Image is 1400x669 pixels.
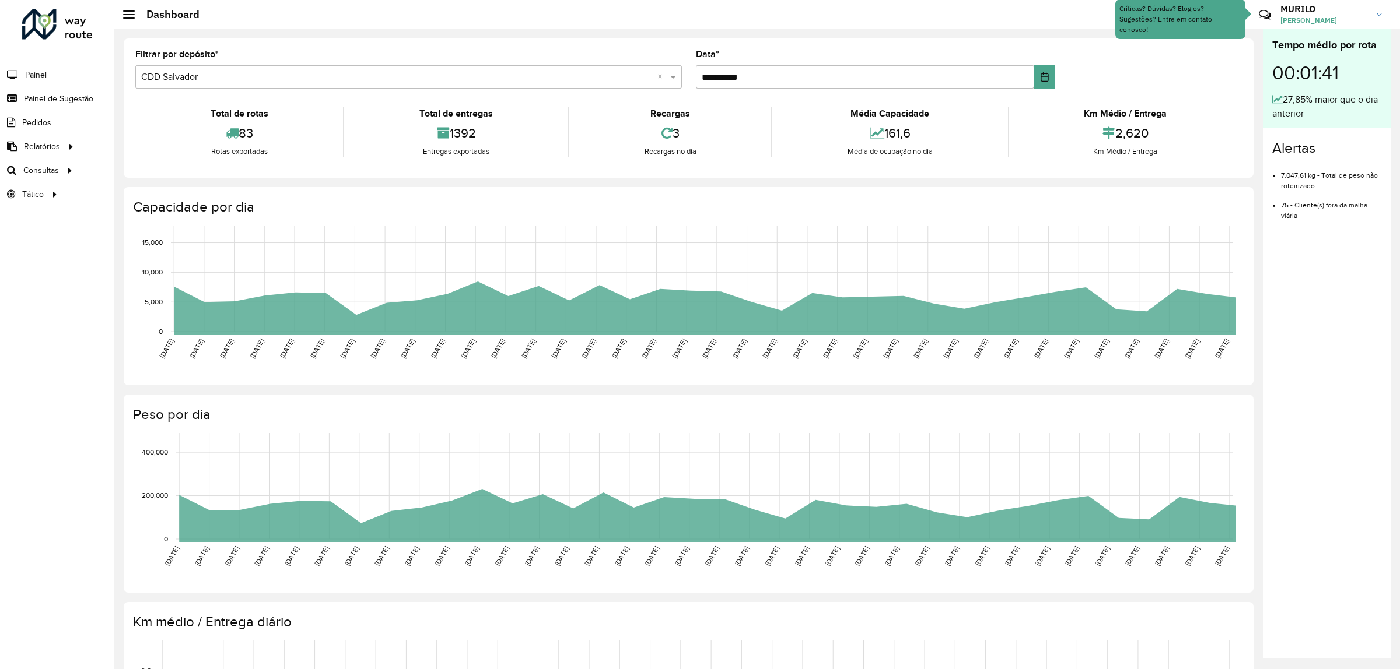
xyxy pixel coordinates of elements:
[1184,337,1200,360] text: [DATE]
[671,337,688,360] text: [DATE]
[313,545,330,567] text: [DATE]
[733,545,750,567] text: [DATE]
[142,239,163,247] text: 15,000
[135,8,199,21] h2: Dashboard
[429,337,446,360] text: [DATE]
[572,107,768,121] div: Recargas
[1063,545,1080,567] text: [DATE]
[583,545,600,567] text: [DATE]
[1272,140,1382,157] h4: Alertas
[1153,337,1170,360] text: [DATE]
[343,545,360,567] text: [DATE]
[188,337,205,360] text: [DATE]
[643,545,660,567] text: [DATE]
[1094,545,1111,567] text: [DATE]
[572,121,768,146] div: 3
[193,545,210,567] text: [DATE]
[821,337,838,360] text: [DATE]
[1213,545,1230,567] text: [DATE]
[703,545,720,567] text: [DATE]
[853,545,870,567] text: [DATE]
[1272,53,1382,93] div: 00:01:41
[253,545,270,567] text: [DATE]
[347,121,565,146] div: 1392
[1063,337,1080,360] text: [DATE]
[1002,337,1019,360] text: [DATE]
[223,545,240,567] text: [DATE]
[882,337,899,360] text: [DATE]
[823,545,840,567] text: [DATE]
[731,337,748,360] text: [DATE]
[1281,191,1382,221] li: 75 - Cliente(s) fora da malha viária
[1153,545,1170,567] text: [DATE]
[972,337,989,360] text: [DATE]
[793,545,810,567] text: [DATE]
[1123,337,1140,360] text: [DATE]
[399,337,416,360] text: [DATE]
[1281,161,1382,191] li: 7.047,61 kg - Total de peso não roteirizado
[1252,2,1277,27] a: Contato Rápido
[24,140,60,153] span: Relatórios
[1034,545,1051,567] text: [DATE]
[142,448,168,456] text: 400,000
[550,337,567,360] text: [DATE]
[914,545,930,567] text: [DATE]
[142,492,168,499] text: 200,000
[278,337,295,360] text: [DATE]
[1012,146,1239,157] div: Km Médio / Entrega
[974,545,991,567] text: [DATE]
[1093,337,1109,360] text: [DATE]
[673,545,690,567] text: [DATE]
[580,337,597,360] text: [DATE]
[791,337,808,360] text: [DATE]
[133,199,1242,216] h4: Capacidade por dia
[761,337,778,360] text: [DATE]
[133,614,1242,631] h4: Km médio / Entrega diário
[701,337,717,360] text: [DATE]
[369,337,386,360] text: [DATE]
[1280,15,1368,26] span: [PERSON_NAME]
[339,337,356,360] text: [DATE]
[1034,65,1055,89] button: Choose Date
[520,337,537,360] text: [DATE]
[943,545,960,567] text: [DATE]
[23,164,59,177] span: Consultas
[523,545,540,567] text: [DATE]
[883,545,900,567] text: [DATE]
[613,545,630,567] text: [DATE]
[1123,545,1140,567] text: [DATE]
[138,146,340,157] div: Rotas exportadas
[852,337,869,360] text: [DATE]
[489,337,506,360] text: [DATE]
[1272,93,1382,121] div: 27,85% maior que o dia anterior
[1032,337,1049,360] text: [DATE]
[572,146,768,157] div: Recargas no dia
[249,337,265,360] text: [DATE]
[1272,37,1382,53] div: Tempo médio por rota
[1003,545,1020,567] text: [DATE]
[347,146,565,157] div: Entregas exportadas
[775,121,1005,146] div: 161,6
[640,337,657,360] text: [DATE]
[764,545,780,567] text: [DATE]
[283,545,300,567] text: [DATE]
[373,545,390,567] text: [DATE]
[494,545,510,567] text: [DATE]
[912,337,929,360] text: [DATE]
[22,117,51,129] span: Pedidos
[347,107,565,121] div: Total de entregas
[142,269,163,276] text: 10,000
[1280,3,1368,15] h3: MURILO
[309,337,325,360] text: [DATE]
[138,121,340,146] div: 83
[133,406,1242,423] h4: Peso por dia
[433,545,450,567] text: [DATE]
[1012,107,1239,121] div: Km Médio / Entrega
[145,298,163,305] text: 5,000
[159,328,163,335] text: 0
[463,545,480,567] text: [DATE]
[775,146,1005,157] div: Média de ocupação no dia
[403,545,420,567] text: [DATE]
[1012,121,1239,146] div: 2,620
[942,337,959,360] text: [DATE]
